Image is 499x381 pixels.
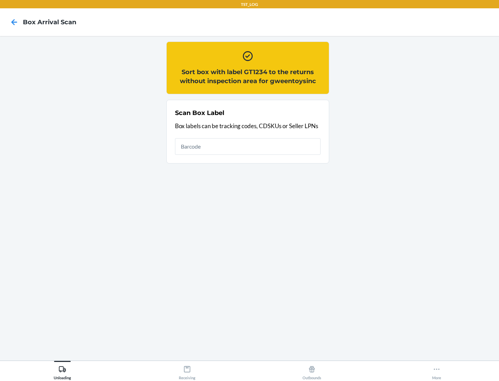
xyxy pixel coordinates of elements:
[241,1,258,8] p: TST_LOG
[303,363,321,380] div: Outbounds
[23,18,76,27] h4: Box Arrival Scan
[125,361,249,380] button: Receiving
[432,363,441,380] div: More
[175,68,321,86] h2: Sort box with label GT1234 to the returns without inspection area for gweentoysinc
[175,108,224,117] h2: Scan Box Label
[175,138,321,155] input: Barcode
[54,363,71,380] div: Unloading
[179,363,195,380] div: Receiving
[374,361,499,380] button: More
[249,361,374,380] button: Outbounds
[175,122,321,131] p: Box labels can be tracking codes, CDSKUs or Seller LPNs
